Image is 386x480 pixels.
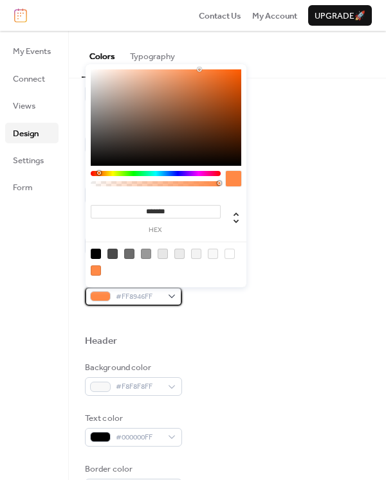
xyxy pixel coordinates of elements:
[85,361,179,374] div: Background color
[116,380,161,393] span: #F8F8F8FF
[13,154,44,167] span: Settings
[5,177,59,197] a: Form
[122,31,183,76] button: Typography
[315,10,365,22] span: Upgrade 🚀
[13,127,39,140] span: Design
[82,31,122,77] button: Colors
[116,431,161,444] span: #000000FF
[116,290,161,303] span: #FF8946FF
[91,249,101,259] div: rgb(0, 0, 0)
[199,9,241,22] a: Contact Us
[91,227,221,234] label: hex
[252,10,297,22] span: My Account
[141,249,151,259] div: rgb(153, 153, 153)
[199,10,241,22] span: Contact Us
[252,9,297,22] a: My Account
[225,249,235,259] div: rgb(255, 255, 255)
[85,335,118,348] div: Header
[13,181,33,194] span: Form
[85,463,179,476] div: Border color
[208,249,218,259] div: rgb(248, 248, 248)
[158,249,168,259] div: rgb(231, 231, 231)
[308,5,372,26] button: Upgrade🚀
[14,8,27,22] img: logo
[13,100,35,112] span: Views
[124,249,134,259] div: rgb(108, 108, 108)
[5,40,59,61] a: My Events
[174,249,185,259] div: rgb(235, 235, 235)
[5,123,59,143] a: Design
[5,68,59,89] a: Connect
[91,265,101,276] div: rgb(255, 137, 70)
[13,45,51,58] span: My Events
[85,412,179,425] div: Text color
[5,150,59,170] a: Settings
[13,73,45,85] span: Connect
[191,249,201,259] div: rgb(243, 243, 243)
[107,249,118,259] div: rgb(74, 74, 74)
[5,95,59,116] a: Views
